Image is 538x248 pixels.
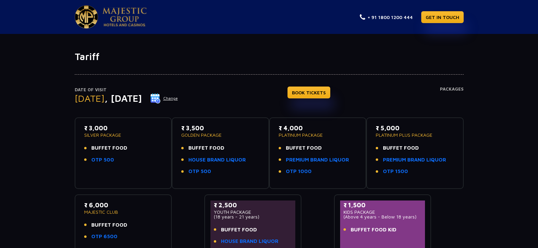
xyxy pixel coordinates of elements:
p: ₹ 4,000 [279,123,357,133]
a: OTP 500 [188,168,211,175]
img: Majestic Pride [75,5,98,28]
h1: Tariff [75,51,464,62]
p: YOUTH PACKAGE [214,210,292,214]
p: ₹ 3,500 [181,123,260,133]
p: PLATINUM PACKAGE [279,133,357,137]
a: OTP 1000 [286,168,312,175]
a: HOUSE BRAND LIQUOR [188,156,246,164]
span: BUFFET FOOD [91,144,127,152]
p: SILVER PACKAGE [84,133,163,137]
p: Date of Visit [75,87,178,93]
a: HOUSE BRAND LIQUOR [221,237,278,245]
span: [DATE] [75,93,105,104]
span: BUFFET FOOD KID [351,226,396,234]
span: BUFFET FOOD [286,144,322,152]
a: BOOK TICKETS [287,87,330,98]
button: Change [150,93,178,104]
p: ₹ 3,000 [84,123,163,133]
a: OTP 500 [91,156,114,164]
a: OTP 1500 [383,168,408,175]
p: ₹ 2,500 [214,201,292,210]
p: ₹ 1,500 [344,201,422,210]
a: GET IN TOUCH [421,11,464,23]
p: (18 years - 21 years) [214,214,292,219]
p: ₹ 5,000 [376,123,454,133]
span: BUFFET FOOD [188,144,224,152]
a: OTP 6500 [91,233,117,241]
p: KIDS PACKAGE [344,210,422,214]
p: PLATINUM PLUS PACKAGE [376,133,454,137]
p: GOLDEN PACKAGE [181,133,260,137]
a: PREMIUM BRAND LIQUOR [286,156,349,164]
a: + 91 1800 1200 444 [360,14,413,21]
h4: Packages [440,87,464,111]
span: BUFFET FOOD [91,221,127,229]
span: BUFFET FOOD [383,144,419,152]
p: ₹ 6,000 [84,201,163,210]
a: PREMIUM BRAND LIQUOR [383,156,446,164]
p: (Above 4 years - Below 18 years) [344,214,422,219]
img: Majestic Pride [103,7,147,26]
span: BUFFET FOOD [221,226,257,234]
p: MAJESTIC CLUB [84,210,163,214]
span: , [DATE] [105,93,142,104]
